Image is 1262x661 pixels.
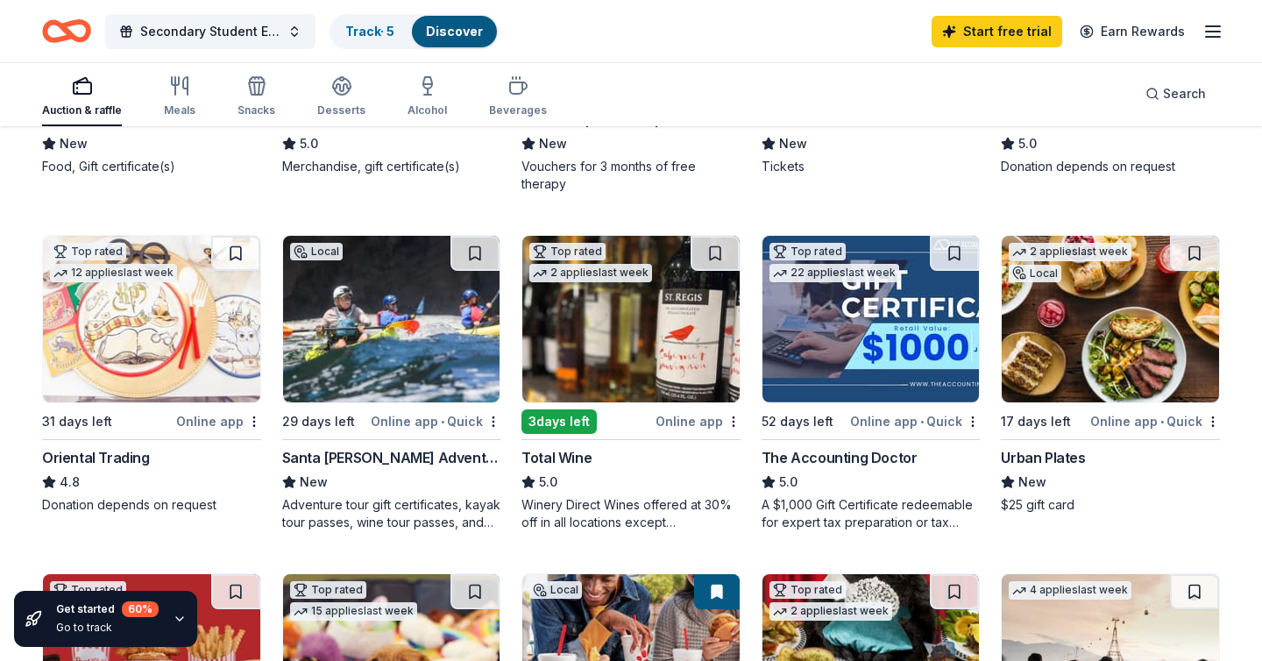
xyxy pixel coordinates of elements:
span: New [1018,472,1046,493]
span: Search [1163,83,1206,104]
button: Desserts [317,68,365,126]
span: 4.8 [60,472,80,493]
div: 2 applies last week [1009,243,1131,261]
div: A $1,000 Gift Certificate redeemable for expert tax preparation or tax resolution services—recipi... [762,496,981,531]
div: 2 applies last week [529,264,652,282]
div: 2 applies last week [769,602,892,621]
div: Adventure tour gift certificates, kayak tour passes, wine tour passes, and outdoor experience vou... [282,496,501,531]
span: New [779,133,807,154]
div: 22 applies last week [769,264,899,282]
div: Total Wine [521,447,592,468]
button: Alcohol [408,68,447,126]
div: 12 applies last week [50,264,177,282]
a: Discover [426,24,483,39]
button: Meals [164,68,195,126]
div: Go to track [56,621,159,635]
div: 3 days left [521,409,597,434]
div: Local [290,243,343,260]
span: • [920,415,924,429]
div: Online app Quick [850,410,980,432]
a: Image for Urban Plates2 applieslast weekLocal17 days leftOnline app•QuickUrban PlatesNew$25 gift ... [1001,235,1220,514]
div: Online app [176,410,261,432]
div: Alcohol [408,103,447,117]
div: 15 applies last week [290,602,417,621]
span: 5.0 [779,472,798,493]
img: Image for Oriental Trading [43,236,260,402]
a: Earn Rewards [1069,16,1195,47]
div: Top rated [50,243,126,260]
img: Image for Santa Barbara Adventure Company [283,236,500,402]
div: The Accounting Doctor [762,447,918,468]
button: Auction & raffle [42,68,122,126]
img: Image for Total Wine [522,236,740,402]
div: Auction & raffle [42,103,122,117]
div: Beverages [489,103,547,117]
a: Start free trial [932,16,1062,47]
span: New [539,133,567,154]
div: Merchandise, gift certificate(s) [282,158,501,175]
div: Urban Plates [1001,447,1085,468]
span: New [60,133,88,154]
div: 4 applies last week [1009,581,1131,600]
div: Local [1009,265,1061,282]
div: Oriental Trading [42,447,150,468]
div: Tickets [762,158,981,175]
div: Get started [56,601,159,617]
img: Image for Urban Plates [1002,236,1219,402]
img: Image for The Accounting Doctor [762,236,980,402]
div: Donation depends on request [42,496,261,514]
div: 17 days left [1001,411,1071,432]
a: Image for Total WineTop rated2 applieslast week3days leftOnline appTotal Wine5.0Winery Direct Win... [521,235,741,531]
div: Local [529,581,582,599]
div: Santa [PERSON_NAME] Adventure Company [282,447,501,468]
div: 52 days left [762,411,833,432]
div: Meals [164,103,195,117]
span: 5.0 [539,472,557,493]
div: $25 gift card [1001,496,1220,514]
div: Winery Direct Wines offered at 30% off in all locations except [GEOGRAPHIC_DATA], [GEOGRAPHIC_DAT... [521,496,741,531]
span: • [441,415,444,429]
span: • [1160,415,1164,429]
div: Donation depends on request [1001,158,1220,175]
div: Desserts [317,103,365,117]
a: Image for The Accounting DoctorTop rated22 applieslast week52 days leftOnline app•QuickThe Accoun... [762,235,981,531]
span: New [300,472,328,493]
div: Snacks [238,103,275,117]
a: Home [42,11,91,52]
div: Online app Quick [1090,410,1220,432]
div: 29 days left [282,411,355,432]
a: Image for Oriental TradingTop rated12 applieslast week31 days leftOnline appOriental Trading4.8Do... [42,235,261,514]
button: Secondary Student Events [105,14,315,49]
div: Food, Gift certificate(s) [42,158,261,175]
button: Snacks [238,68,275,126]
div: Top rated [769,581,846,599]
a: Track· 5 [345,24,394,39]
div: 60 % [122,601,159,617]
div: Top rated [769,243,846,260]
button: Search [1131,76,1220,111]
div: 31 days left [42,411,112,432]
span: 5.0 [1018,133,1037,154]
div: Top rated [290,581,366,599]
div: Online app Quick [371,410,500,432]
span: 5.0 [300,133,318,154]
div: Vouchers for 3 months of free therapy [521,158,741,193]
span: Secondary Student Events [140,21,280,42]
button: Beverages [489,68,547,126]
div: Online app [656,410,741,432]
div: Top rated [529,243,606,260]
button: Track· 5Discover [330,14,499,49]
a: Image for Santa Barbara Adventure CompanyLocal29 days leftOnline app•QuickSanta [PERSON_NAME] Adv... [282,235,501,531]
